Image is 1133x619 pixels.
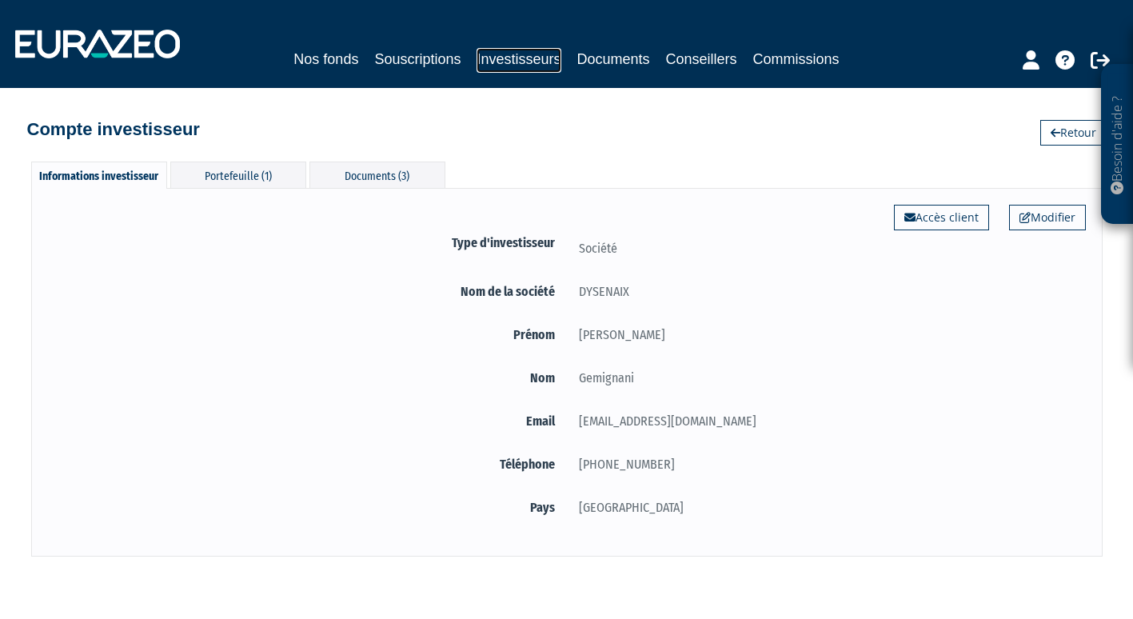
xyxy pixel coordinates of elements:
[567,282,1086,302] div: DYSENAIX
[567,368,1086,388] div: Gemignani
[1108,73,1127,217] p: Besoin d'aide ?
[567,325,1086,345] div: [PERSON_NAME]
[15,30,180,58] img: 1732889491-logotype_eurazeo_blanc_rvb.png
[1040,120,1107,146] a: Retour
[567,454,1086,474] div: [PHONE_NUMBER]
[666,48,737,70] a: Conseillers
[48,282,567,302] label: Nom de la société
[374,48,461,70] a: Souscriptions
[753,48,840,70] a: Commissions
[48,497,567,517] label: Pays
[1009,205,1086,230] a: Modifier
[293,48,358,70] a: Nos fonds
[309,162,445,188] div: Documents (3)
[894,205,989,230] a: Accès client
[567,238,1086,258] div: Société
[567,497,1086,517] div: [GEOGRAPHIC_DATA]
[48,368,567,388] label: Nom
[567,411,1086,431] div: [EMAIL_ADDRESS][DOMAIN_NAME]
[48,325,567,345] label: Prénom
[27,120,200,139] h4: Compte investisseur
[48,411,567,431] label: Email
[477,48,561,73] a: Investisseurs
[48,233,567,253] label: Type d'investisseur
[170,162,306,188] div: Portefeuille (1)
[577,48,650,70] a: Documents
[31,162,167,189] div: Informations investisseur
[48,454,567,474] label: Téléphone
